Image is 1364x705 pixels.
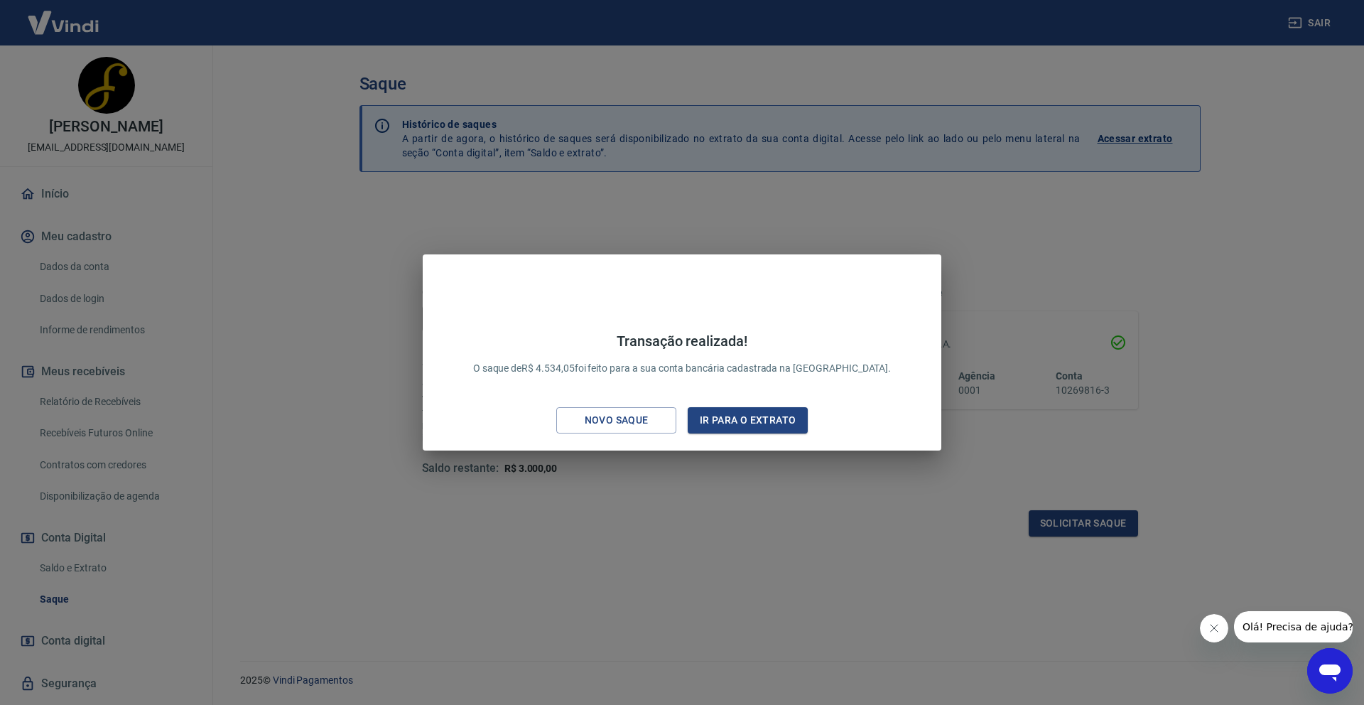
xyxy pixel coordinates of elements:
button: Ir para o extrato [688,407,808,434]
button: Novo saque [556,407,676,434]
iframe: Close message [1200,614,1228,642]
div: Novo saque [568,411,666,429]
iframe: Message from company [1234,611,1353,642]
p: O saque de R$ 4.534,05 foi feito para a sua conta bancária cadastrada na [GEOGRAPHIC_DATA]. [473,333,892,376]
iframe: Button to launch messaging window [1307,648,1353,694]
h4: Transação realizada! [473,333,892,350]
span: Olá! Precisa de ajuda? [9,10,119,21]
